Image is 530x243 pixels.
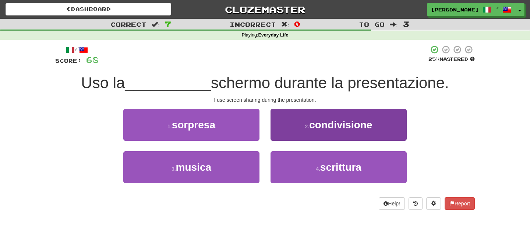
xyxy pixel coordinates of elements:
div: I use screen sharing during the presentation. [55,96,475,104]
span: 3 [403,20,409,28]
button: Round history (alt+y) [409,197,423,210]
button: 3.musica [123,151,259,183]
span: To go [359,21,385,28]
a: Clozemaster [182,3,348,16]
span: Uso la [81,74,125,91]
span: 25 % [428,56,439,62]
a: Dashboard [6,3,171,15]
strong: Everyday Life [258,32,288,38]
small: 4 . [316,166,320,172]
span: / [495,6,499,11]
span: condivisione [309,119,372,131]
a: [PERSON_NAME] / [427,3,515,16]
span: Incorrect [230,21,276,28]
div: Mastered [428,56,475,63]
span: Correct [110,21,146,28]
div: / [55,45,99,54]
button: 4.scrittura [271,151,407,183]
span: 7 [165,20,171,28]
button: 1.sorpresa [123,109,259,141]
small: 2 . [305,124,310,129]
small: 1 . [167,124,172,129]
button: 2.condivisione [271,109,407,141]
span: musica [176,162,212,173]
span: sorpresa [172,119,215,131]
span: scrittura [320,162,361,173]
button: Help! [379,197,405,210]
span: : [390,21,398,28]
span: 68 [86,55,99,64]
span: : [281,21,289,28]
span: __________ [125,74,211,91]
span: Score: [55,58,82,64]
small: 3 . [172,166,176,172]
span: : [152,21,160,28]
button: Report [445,197,475,210]
span: 0 [294,20,300,28]
span: schermo durante la presentazione. [211,74,449,91]
span: [PERSON_NAME] [431,6,479,13]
